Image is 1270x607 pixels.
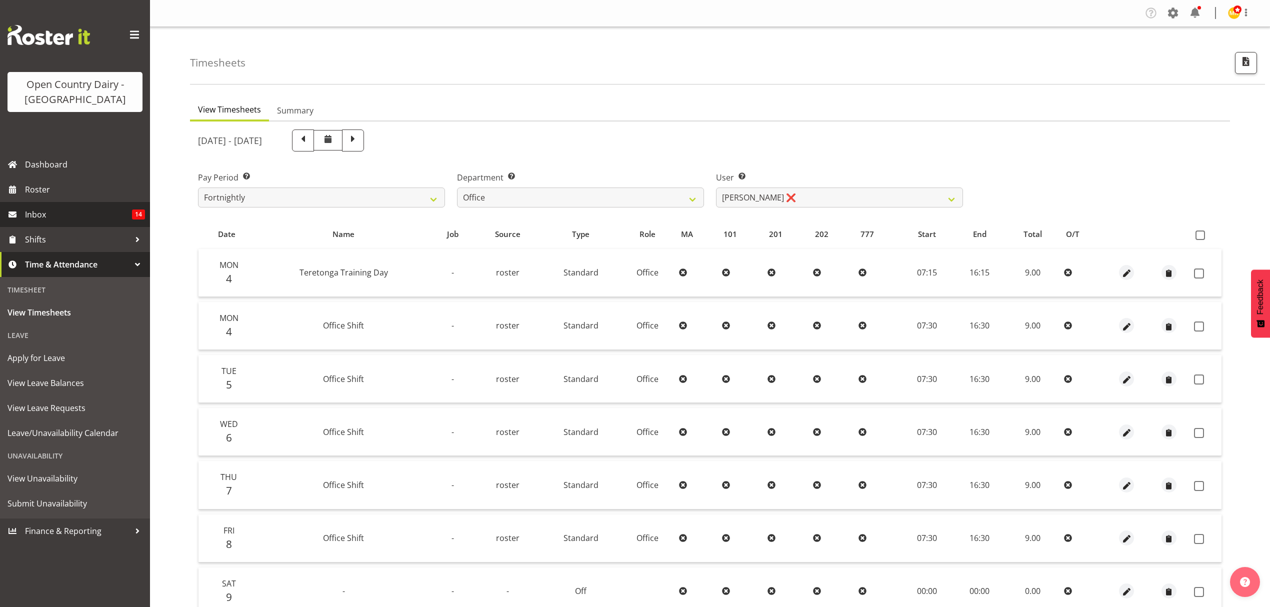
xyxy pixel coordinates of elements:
[220,418,238,429] span: Wed
[2,395,147,420] a: View Leave Requests
[1005,302,1060,350] td: 9.00
[2,279,147,300] div: Timesheet
[1251,269,1270,337] button: Feedback - Show survey
[2,345,147,370] a: Apply for Leave
[860,228,874,240] span: 777
[323,532,364,543] span: Office Shift
[222,578,236,589] span: Sat
[451,320,454,331] span: -
[451,532,454,543] span: -
[716,171,963,183] label: User
[496,373,519,384] span: roster
[2,445,147,466] div: Unavailability
[323,426,364,437] span: Office Shift
[639,228,655,240] span: Role
[2,491,147,516] a: Submit Unavailability
[1005,514,1060,562] td: 9.00
[25,207,132,222] span: Inbox
[332,228,354,240] span: Name
[900,514,954,562] td: 07:30
[25,257,130,272] span: Time & Attendance
[636,532,658,543] span: Office
[7,375,142,390] span: View Leave Balances
[7,305,142,320] span: View Timesheets
[2,420,147,445] a: Leave/Unavailability Calendar
[1066,228,1079,240] span: O/T
[451,479,454,490] span: -
[198,135,262,146] h5: [DATE] - [DATE]
[918,228,936,240] span: Start
[226,324,232,338] span: 4
[7,471,142,486] span: View Unavailability
[323,320,364,331] span: Office Shift
[636,373,658,384] span: Office
[954,302,1005,350] td: 16:30
[2,300,147,325] a: View Timesheets
[25,232,130,247] span: Shifts
[1005,355,1060,403] td: 9.00
[7,400,142,415] span: View Leave Requests
[219,259,238,270] span: Mon
[198,103,261,115] span: View Timesheets
[1005,408,1060,456] td: 9.00
[900,461,954,509] td: 07:30
[496,426,519,437] span: roster
[900,408,954,456] td: 07:30
[451,373,454,384] span: -
[299,267,388,278] span: Teretonga Training Day
[681,228,693,240] span: MA
[954,355,1005,403] td: 16:30
[7,496,142,511] span: Submit Unavailability
[2,466,147,491] a: View Unavailability
[1228,7,1240,19] img: milk-reception-awarua7542.jpg
[1235,52,1257,74] button: Export CSV
[541,514,620,562] td: Standard
[954,249,1005,297] td: 16:15
[1240,577,1250,587] img: help-xxl-2.png
[447,228,458,240] span: Job
[2,370,147,395] a: View Leave Balances
[323,479,364,490] span: Office Shift
[769,228,782,240] span: 201
[218,228,235,240] span: Date
[25,157,145,172] span: Dashboard
[342,585,345,596] span: -
[17,77,132,107] div: Open Country Dairy - [GEOGRAPHIC_DATA]
[541,461,620,509] td: Standard
[1005,249,1060,297] td: 9.00
[323,373,364,384] span: Office Shift
[541,249,620,297] td: Standard
[457,171,704,183] label: Department
[496,479,519,490] span: roster
[132,209,145,219] span: 14
[636,267,658,278] span: Office
[815,228,828,240] span: 202
[496,532,519,543] span: roster
[900,302,954,350] td: 07:30
[973,228,986,240] span: End
[541,408,620,456] td: Standard
[223,525,234,536] span: Fri
[25,523,130,538] span: Finance & Reporting
[226,590,232,604] span: 9
[954,461,1005,509] td: 16:30
[226,377,232,391] span: 5
[541,302,620,350] td: Standard
[190,57,245,68] h4: Timesheets
[636,320,658,331] span: Office
[226,537,232,551] span: 8
[277,104,313,116] span: Summary
[541,355,620,403] td: Standard
[954,408,1005,456] td: 16:30
[451,585,454,596] span: -
[954,514,1005,562] td: 16:30
[1005,461,1060,509] td: 9.00
[2,325,147,345] div: Leave
[220,471,237,482] span: Thu
[7,25,90,45] img: Rosterit website logo
[226,430,232,444] span: 6
[219,312,238,323] span: Mon
[506,585,509,596] span: -
[198,171,445,183] label: Pay Period
[636,426,658,437] span: Office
